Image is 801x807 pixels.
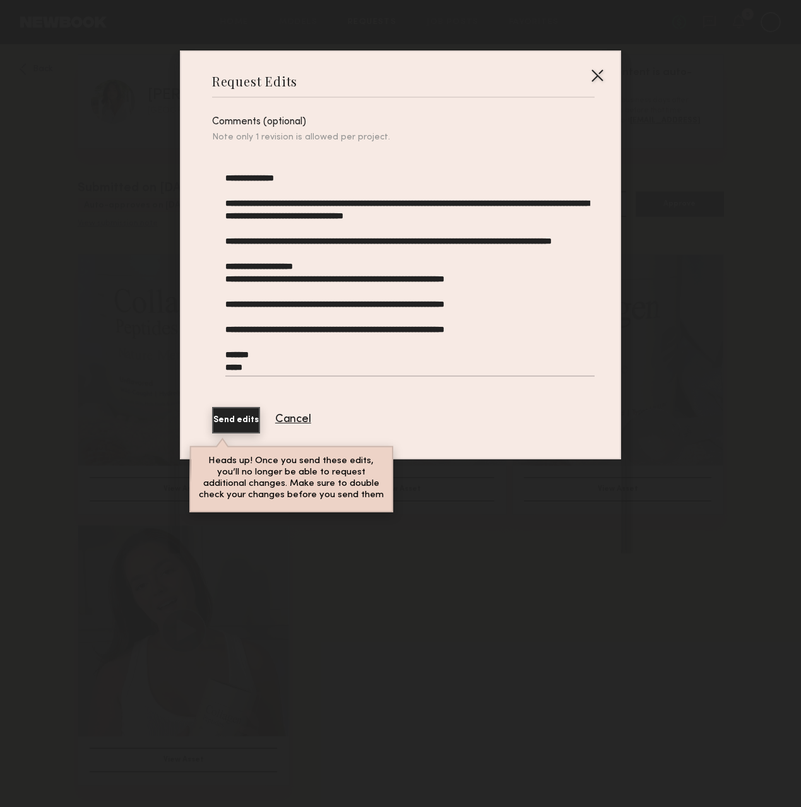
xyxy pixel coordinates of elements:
[212,407,260,433] button: Send edits
[212,73,297,90] div: Request Edits
[212,133,595,143] div: Note only 1 revision is allowed per project.
[212,117,595,127] div: Comments (optional)
[199,455,384,500] p: Heads up! Once you send these edits, you’ll no longer be able to request additional changes. Make...
[275,414,311,425] button: Cancel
